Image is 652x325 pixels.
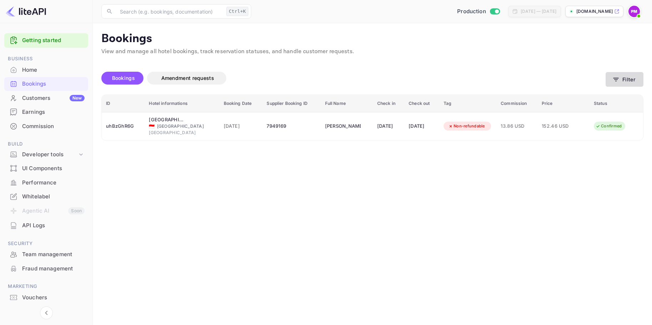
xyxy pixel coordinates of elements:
[606,72,643,87] button: Filter
[537,95,590,112] th: Price
[70,95,85,101] div: New
[22,36,85,45] a: Getting started
[409,121,435,132] div: [DATE]
[149,130,215,136] div: [GEOGRAPHIC_DATA]
[404,95,439,112] th: Check out
[224,122,258,130] span: [DATE]
[4,219,88,232] a: API Logs
[4,105,88,118] a: Earnings
[377,121,400,132] div: [DATE]
[22,164,85,173] div: UI Components
[501,122,533,130] span: 13.86 USD
[373,95,404,112] th: Check in
[149,116,185,123] div: Adimulia Hotel Medan
[4,248,88,261] a: Team management
[22,179,85,187] div: Performance
[102,95,145,112] th: ID
[321,95,373,112] th: Full Name
[4,219,88,233] div: API Logs
[542,122,577,130] span: 152.46 USD
[576,8,613,15] p: [DOMAIN_NAME]
[101,72,606,85] div: account-settings tabs
[4,105,88,119] div: Earnings
[628,6,640,17] img: Paul McNeill
[22,294,85,302] div: Vouchers
[4,140,88,148] span: Build
[102,95,643,140] table: booking table
[4,176,88,190] div: Performance
[22,80,85,88] div: Bookings
[4,262,88,276] div: Fraud management
[101,32,643,46] p: Bookings
[457,7,486,16] span: Production
[4,33,88,48] div: Getting started
[267,121,316,132] div: 7949169
[22,250,85,259] div: Team management
[4,190,88,204] div: Whitelabel
[4,63,88,76] a: Home
[325,121,361,132] div: Salomo Siagian
[219,95,263,112] th: Booking Date
[4,91,88,105] a: CustomersNew
[22,94,85,102] div: Customers
[4,55,88,63] span: Business
[4,148,88,161] div: Developer tools
[4,77,88,91] div: Bookings
[590,95,643,112] th: Status
[4,77,88,90] a: Bookings
[149,124,155,129] span: Indonesia
[22,66,85,74] div: Home
[4,240,88,248] span: Security
[4,190,88,203] a: Whitelabel
[22,151,77,159] div: Developer tools
[22,222,85,230] div: API Logs
[4,262,88,275] a: Fraud management
[101,47,643,56] p: View and manage all hotel bookings, track reservation statuses, and handle customer requests.
[4,120,88,133] a: Commission
[106,121,140,132] div: uhBzGhR6G
[22,193,85,201] div: Whitelabel
[226,7,248,16] div: Ctrl+K
[6,6,46,17] img: LiteAPI logo
[4,63,88,77] div: Home
[22,122,85,131] div: Commission
[161,75,214,81] span: Amendment requests
[149,123,215,130] div: [GEOGRAPHIC_DATA]
[4,291,88,304] a: Vouchers
[22,108,85,116] div: Earnings
[444,122,490,131] div: Non-refundable
[454,7,502,16] div: Switch to Sandbox mode
[496,95,537,112] th: Commission
[591,122,626,131] div: Confirmed
[521,8,556,15] div: [DATE] — [DATE]
[112,75,135,81] span: Bookings
[262,95,320,112] th: Supplier Booking ID
[145,95,219,112] th: Hotel informations
[4,162,88,175] a: UI Components
[4,283,88,290] span: Marketing
[116,4,223,19] input: Search (e.g. bookings, documentation)
[4,291,88,305] div: Vouchers
[40,306,53,319] button: Collapse navigation
[4,91,88,105] div: CustomersNew
[22,265,85,273] div: Fraud management
[4,176,88,189] a: Performance
[439,95,496,112] th: Tag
